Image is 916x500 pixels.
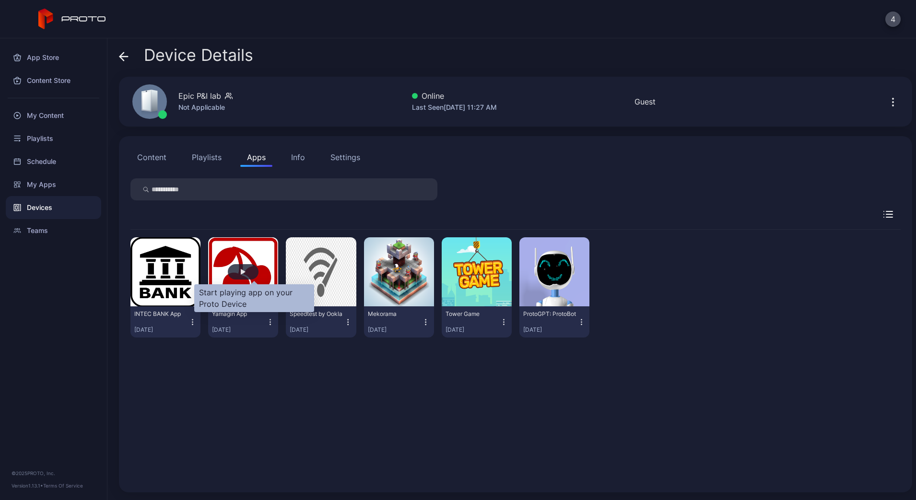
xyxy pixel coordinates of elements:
span: Device Details [144,46,253,64]
button: Content [130,148,173,167]
span: Version 1.13.1 • [12,483,43,488]
div: Tower Game [446,310,498,318]
a: Terms Of Service [43,483,83,488]
div: Not Applicable [178,102,233,113]
div: Mekorama [368,310,421,318]
div: ProtoGPT: ProtoBot [523,310,576,318]
div: [DATE] [446,326,500,334]
div: Epic P&I lab [178,90,221,102]
a: My Content [6,104,101,127]
a: Devices [6,196,101,219]
button: Yamagin App[DATE] [212,310,274,334]
div: Guest [634,96,656,107]
button: Tower Game[DATE] [446,310,508,334]
button: Info [284,148,312,167]
button: Mekorama[DATE] [368,310,430,334]
div: Online [412,90,497,102]
div: © 2025 PROTO, Inc. [12,469,95,477]
a: Teams [6,219,101,242]
div: [DATE] [212,326,266,334]
a: App Store [6,46,101,69]
a: Schedule [6,150,101,173]
button: ProtoGPT: ProtoBot[DATE] [523,310,586,334]
div: [DATE] [290,326,344,334]
div: Speedtest by Ookla [290,310,342,318]
button: Apps [240,148,272,167]
button: Playlists [185,148,228,167]
button: INTEC BANK App[DATE] [134,310,197,334]
a: Content Store [6,69,101,92]
div: [DATE] [523,326,577,334]
button: Speedtest by Ookla[DATE] [290,310,352,334]
div: Last Seen [DATE] 11:27 AM [412,102,497,113]
div: [DATE] [134,326,188,334]
a: Playlists [6,127,101,150]
a: My Apps [6,173,101,196]
div: Settings [330,151,360,163]
button: 4 [885,12,901,27]
div: Info [291,151,305,163]
div: INTEC BANK App [134,310,187,318]
button: Settings [324,148,367,167]
div: Start playing app on your Proto Device [194,284,314,312]
div: Yamagin App [212,310,265,318]
div: [DATE] [368,326,422,334]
